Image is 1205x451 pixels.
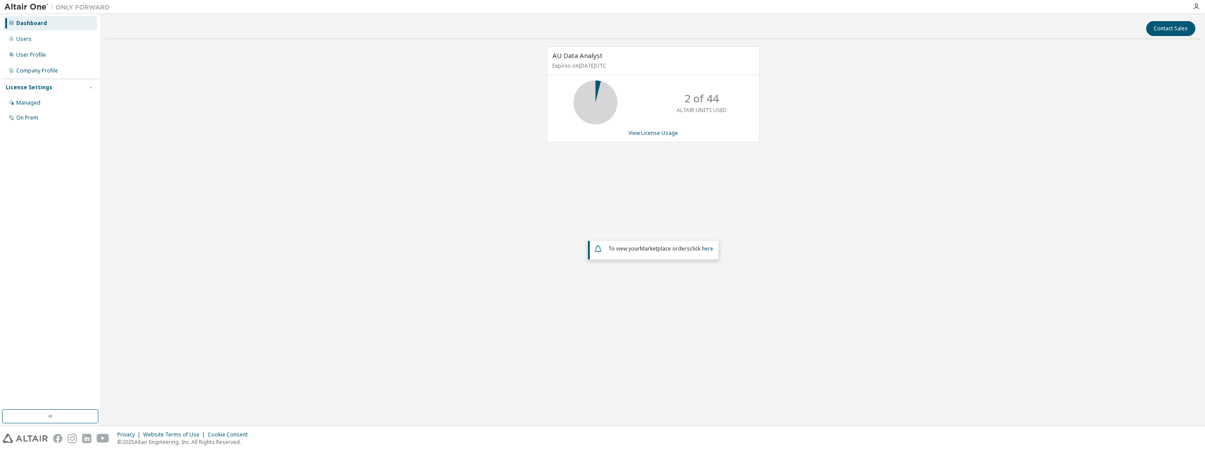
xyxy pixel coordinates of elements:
div: Users [16,36,32,43]
div: Company Profile [16,67,58,74]
div: On Prem [16,114,38,121]
div: Cookie Consent [208,431,253,438]
a: here [702,245,713,252]
div: Dashboard [16,20,47,27]
p: © 2025 Altair Engineering, Inc. All Rights Reserved. [117,438,253,446]
span: AU Data Analyst [552,51,602,60]
img: youtube.svg [97,434,109,443]
div: Website Terms of Use [143,431,208,438]
div: License Settings [6,84,52,91]
img: facebook.svg [53,434,62,443]
img: altair_logo.svg [3,434,48,443]
div: User Profile [16,51,46,58]
p: ALTAIR UNITS USED [677,106,727,114]
div: Privacy [117,431,143,438]
p: Expires on [DATE] UTC [552,62,752,69]
img: linkedin.svg [82,434,91,443]
div: Managed [16,99,40,106]
img: instagram.svg [68,434,77,443]
img: Altair One [4,3,114,11]
em: Marketplace orders [640,245,690,252]
a: View License Usage [628,129,678,137]
button: Contact Sales [1146,21,1195,36]
span: To view your click [608,245,713,252]
p: 2 of 44 [685,91,719,106]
